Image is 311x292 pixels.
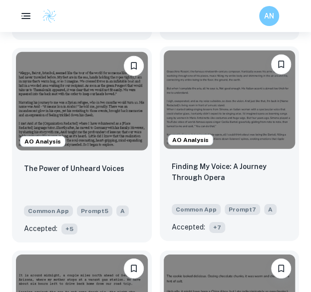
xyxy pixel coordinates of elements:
[172,204,221,215] span: Common App
[61,223,77,234] span: + 5
[24,163,124,174] p: The Power of Unheard Voices
[264,10,275,21] h6: AN
[168,135,213,144] span: AO Analysis
[77,205,112,216] span: Prompt 5
[172,221,205,232] p: Accepted:
[259,6,279,26] button: AN
[24,205,73,216] span: Common App
[36,8,57,23] a: Clastify logo
[160,48,300,243] a: AO AnalysisBookmarkFinding My Voice: A Journey Through OperaCommon AppPrompt7AAccepted:+7
[172,161,288,183] p: Finding My Voice: A Journey Through Opera
[20,137,65,146] span: AO Analysis
[116,205,129,216] span: A
[271,258,291,278] button: Bookmark
[164,50,296,149] img: undefined Common App example thumbnail: Finding My Voice: A Journey Through Oper
[124,56,144,76] button: Bookmark
[264,204,277,215] span: A
[225,204,260,215] span: Prompt 7
[16,52,148,151] img: undefined Common App example thumbnail: The Power of Unheard Voices
[24,223,57,234] p: Accepted:
[12,48,152,243] a: AO AnalysisBookmarkThe Power of Unheard VoicesCommon AppPrompt5AAccepted:+5
[271,54,291,74] button: Bookmark
[124,258,144,278] button: Bookmark
[42,8,57,23] img: Clastify logo
[209,222,225,233] span: + 7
